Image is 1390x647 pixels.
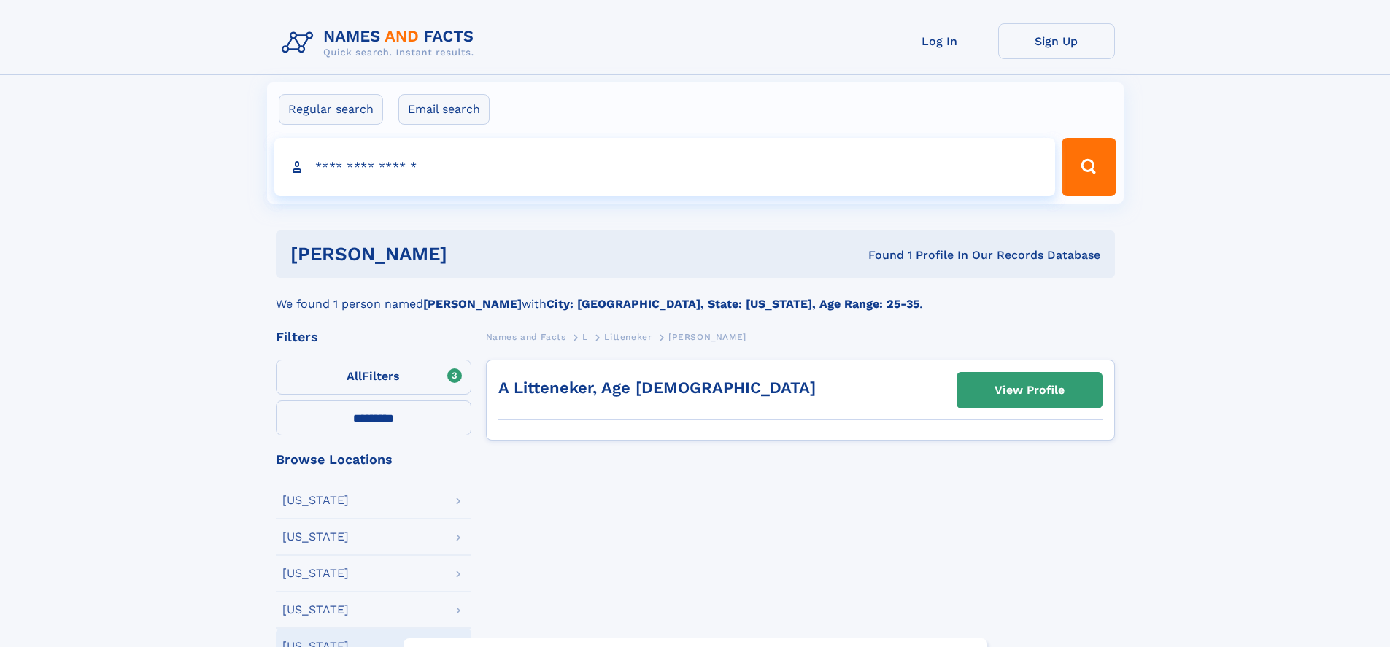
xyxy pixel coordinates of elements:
span: All [347,369,362,383]
span: [PERSON_NAME] [668,332,746,342]
div: We found 1 person named with . [276,278,1115,313]
div: Found 1 Profile In Our Records Database [657,247,1100,263]
h1: [PERSON_NAME] [290,245,658,263]
input: search input [274,138,1056,196]
span: Litteneker [604,332,652,342]
button: Search Button [1062,138,1116,196]
label: Filters [276,360,471,395]
img: Logo Names and Facts [276,23,486,63]
div: [US_STATE] [282,495,349,506]
a: Names and Facts [486,328,566,346]
div: View Profile [995,373,1065,407]
div: [US_STATE] [282,531,349,543]
a: Log In [881,23,998,59]
span: L [582,332,588,342]
a: Sign Up [998,23,1115,59]
div: [US_STATE] [282,567,349,579]
a: View Profile [957,373,1102,408]
a: A Litteneker, Age [DEMOGRAPHIC_DATA] [498,379,816,397]
div: Filters [276,330,471,344]
a: Litteneker [604,328,652,346]
b: [PERSON_NAME] [423,297,522,311]
label: Regular search [279,94,383,125]
label: Email search [398,94,490,125]
div: Browse Locations [276,453,471,466]
a: L [582,328,588,346]
b: City: [GEOGRAPHIC_DATA], State: [US_STATE], Age Range: 25-35 [547,297,919,311]
div: [US_STATE] [282,604,349,616]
